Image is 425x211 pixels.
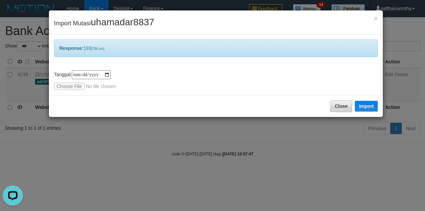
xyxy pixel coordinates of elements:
div: Tanggal: [54,70,378,90]
span: × [374,14,378,22]
span: uhamadar8837 [91,17,154,27]
span: Import Mutasi [54,20,154,27]
button: Open LiveChat chat widget [3,3,23,23]
div: 193 [54,39,378,57]
span: [786 ms] [91,47,104,51]
b: Response: [59,46,84,51]
button: Import [355,101,378,112]
button: Close [374,15,378,22]
button: Close [330,100,352,112]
